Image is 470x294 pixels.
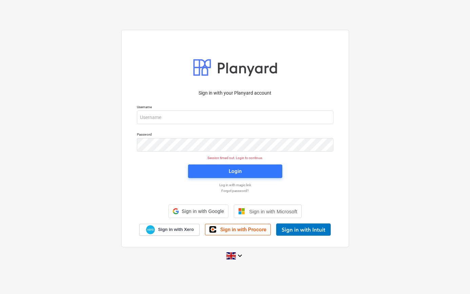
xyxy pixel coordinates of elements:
[249,209,297,214] span: Sign in with Microsoft
[146,225,155,234] img: Xero logo
[238,208,245,215] img: Microsoft logo
[137,105,333,111] p: Username
[134,183,337,187] a: Log in with magic link
[137,111,333,124] input: Username
[139,224,200,236] a: Sign in with Xero
[236,252,244,260] i: keyboard_arrow_down
[229,167,242,176] div: Login
[134,189,337,193] a: Forgot password?
[133,156,338,160] p: Session timed out. Login to continue.
[220,227,266,233] span: Sign in with Procore
[182,209,224,214] span: Sign in with Google
[188,164,282,178] button: Login
[158,227,193,233] span: Sign in with Xero
[137,90,333,97] p: Sign in with your Planyard account
[137,132,333,138] p: Password
[205,224,271,235] a: Sign in with Procore
[168,204,228,218] div: Sign in with Google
